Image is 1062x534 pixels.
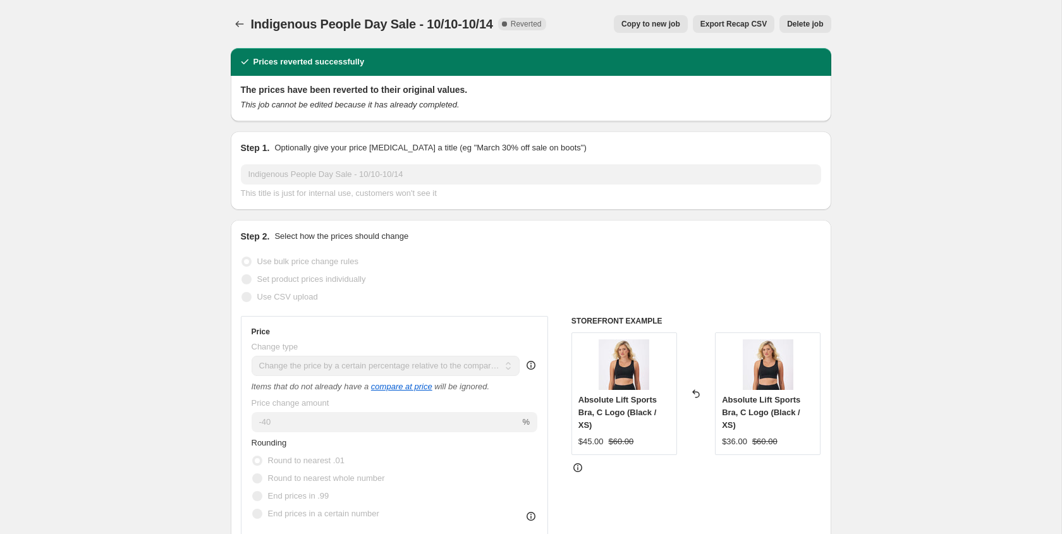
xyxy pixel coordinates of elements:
[752,435,778,448] strike: $60.00
[571,316,821,326] h6: STOREFRONT EXAMPLE
[722,395,800,430] span: Absolute Lift Sports Bra, C Logo (Black / XS)
[621,19,680,29] span: Copy to new job
[700,19,767,29] span: Export Recap CSV
[241,188,437,198] span: This title is just for internal use, customers won't see it
[787,19,823,29] span: Delete job
[525,359,537,372] div: help
[779,15,831,33] button: Delete job
[614,15,688,33] button: Copy to new job
[257,257,358,266] span: Use bulk price change rules
[231,15,248,33] button: Price change jobs
[252,327,270,337] h3: Price
[274,142,586,154] p: Optionally give your price [MEDICAL_DATA] a title (eg "March 30% off sale on boots")
[268,509,379,518] span: End prices in a certain number
[609,435,634,448] strike: $60.00
[434,382,489,391] i: will be ignored.
[252,438,287,447] span: Rounding
[693,15,774,33] button: Export Recap CSV
[253,56,365,68] h2: Prices reverted successfully
[257,274,366,284] span: Set product prices individually
[722,435,747,448] div: $36.00
[743,339,793,390] img: CPW251BR01_SF58-FRONT_c7f27bd1-e685-403a-b6b4-b2e32b160bbb_80x.jpg
[268,491,329,501] span: End prices in .99
[241,142,270,154] h2: Step 1.
[371,382,432,391] button: compare at price
[578,395,657,430] span: Absolute Lift Sports Bra, C Logo (Black / XS)
[268,473,385,483] span: Round to nearest whole number
[257,292,318,301] span: Use CSV upload
[251,17,493,31] span: Indigenous People Day Sale - 10/10-10/14
[241,230,270,243] h2: Step 2.
[578,435,604,448] div: $45.00
[252,398,329,408] span: Price change amount
[268,456,345,465] span: Round to nearest .01
[252,412,520,432] input: -20
[252,382,369,391] i: Items that do not already have a
[599,339,649,390] img: CPW251BR01_SF58-FRONT_c7f27bd1-e685-403a-b6b4-b2e32b160bbb_80x.jpg
[241,164,821,185] input: 30% off holiday sale
[274,230,408,243] p: Select how the prices should change
[252,342,298,351] span: Change type
[511,19,542,29] span: Reverted
[241,100,460,109] i: This job cannot be edited because it has already completed.
[522,417,530,427] span: %
[241,83,821,96] h2: The prices have been reverted to their original values.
